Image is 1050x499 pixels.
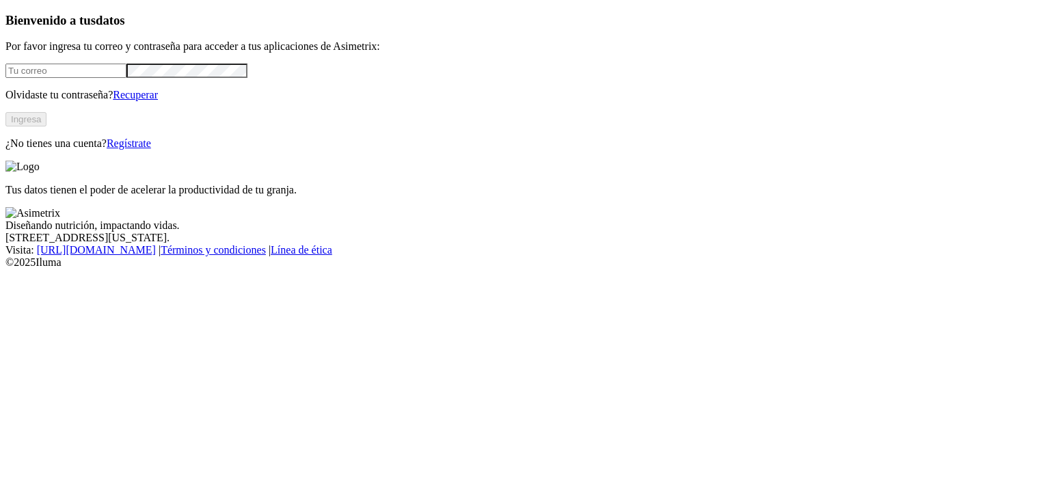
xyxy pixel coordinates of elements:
[5,40,1045,53] p: Por favor ingresa tu correo y contraseña para acceder a tus aplicaciones de Asimetrix:
[5,244,1045,256] div: Visita : | |
[5,137,1045,150] p: ¿No tienes una cuenta?
[5,13,1045,28] h3: Bienvenido a tus
[161,244,266,256] a: Términos y condiciones
[113,89,158,100] a: Recuperar
[271,244,332,256] a: Línea de ética
[107,137,151,149] a: Regístrate
[5,112,46,126] button: Ingresa
[5,219,1045,232] div: Diseñando nutrición, impactando vidas.
[96,13,125,27] span: datos
[5,232,1045,244] div: [STREET_ADDRESS][US_STATE].
[37,244,156,256] a: [URL][DOMAIN_NAME]
[5,89,1045,101] p: Olvidaste tu contraseña?
[5,256,1045,269] div: © 2025 Iluma
[5,207,60,219] img: Asimetrix
[5,184,1045,196] p: Tus datos tienen el poder de acelerar la productividad de tu granja.
[5,161,40,173] img: Logo
[5,64,126,78] input: Tu correo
